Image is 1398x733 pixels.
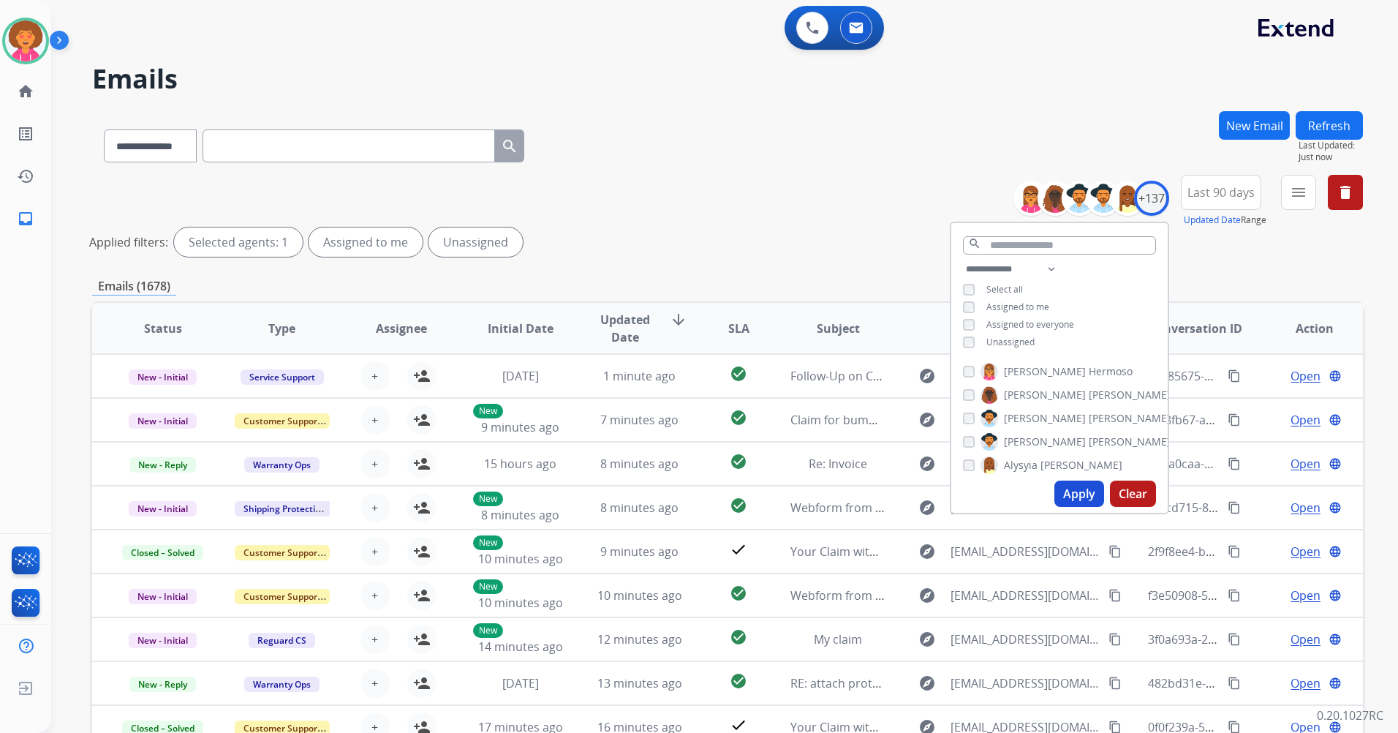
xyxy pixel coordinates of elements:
[268,320,295,337] span: Type
[1184,214,1266,226] span: Range
[986,318,1074,331] span: Assigned to everyone
[1317,707,1383,724] p: 0.20.1027RC
[600,412,679,428] span: 7 minutes ago
[1089,411,1171,426] span: [PERSON_NAME]
[129,501,197,516] span: New - Initial
[413,367,431,385] mat-icon: person_add
[1089,388,1171,402] span: [PERSON_NAME]
[1108,677,1122,690] mat-icon: content_copy
[951,631,1100,648] span: [EMAIL_ADDRESS][DOMAIN_NAME]
[728,320,749,337] span: SLA
[481,419,559,435] span: 9 minutes ago
[129,677,196,692] span: New - Reply
[814,631,862,647] span: My claim
[360,625,390,654] button: +
[371,543,378,560] span: +
[502,675,539,691] span: [DATE]
[360,405,390,435] button: +
[473,404,503,418] p: New
[1337,184,1354,201] mat-icon: delete
[951,674,1100,692] span: [EMAIL_ADDRESS][DOMAIN_NAME]
[1004,388,1086,402] span: [PERSON_NAME]
[790,587,1122,604] span: Webform from [EMAIL_ADDRESS][DOMAIN_NAME] on [DATE]
[241,369,324,385] span: Service Support
[730,453,747,470] mat-icon: check_circle
[1219,111,1290,140] button: New Email
[1108,589,1122,602] mat-icon: content_copy
[1108,633,1122,646] mat-icon: content_copy
[918,631,936,648] mat-icon: explore
[174,228,303,257] div: Selected agents: 1
[129,369,197,385] span: New - Initial
[235,501,335,516] span: Shipping Protection
[360,361,390,391] button: +
[1228,457,1241,470] mat-icon: content_copy
[1329,501,1342,514] mat-icon: language
[951,543,1100,560] span: [EMAIL_ADDRESS][DOMAIN_NAME]
[17,168,34,185] mat-icon: history
[918,411,936,429] mat-icon: explore
[1148,631,1372,647] span: 3f0a693a-223b-483b-a35b-a5e29ee6c23a
[817,320,860,337] span: Subject
[1291,674,1320,692] span: Open
[1004,411,1086,426] span: [PERSON_NAME]
[360,669,390,698] button: +
[730,541,747,558] mat-icon: check
[1291,499,1320,516] span: Open
[235,413,330,429] span: Customer Support
[790,412,888,428] span: Claim for bumper
[1291,543,1320,560] span: Open
[244,677,320,692] span: Warranty Ops
[129,457,196,473] span: New - Reply
[597,631,682,647] span: 12 minutes ago
[129,413,197,429] span: New - Initial
[1228,413,1241,426] mat-icon: content_copy
[129,589,197,604] span: New - Initial
[597,675,682,691] span: 13 minutes ago
[360,449,390,478] button: +
[790,675,1012,691] span: RE: attach protection order 624G526587
[413,499,431,516] mat-icon: person_add
[413,587,431,604] mat-icon: person_add
[371,587,378,604] span: +
[1004,435,1086,449] span: [PERSON_NAME]
[371,411,378,429] span: +
[5,20,46,61] img: avatar
[986,301,1049,313] span: Assigned to me
[1329,589,1342,602] mat-icon: language
[1134,181,1169,216] div: +137
[1228,545,1241,558] mat-icon: content_copy
[244,457,320,473] span: Warranty Ops
[1291,411,1320,429] span: Open
[1149,320,1242,337] span: Conversation ID
[1299,140,1363,151] span: Last Updated:
[1040,458,1122,473] span: [PERSON_NAME]
[1228,677,1241,690] mat-icon: content_copy
[1181,175,1261,210] button: Last 90 days
[473,623,503,638] p: New
[918,674,936,692] mat-icon: explore
[413,543,431,560] mat-icon: person_add
[17,210,34,228] mat-icon: inbox
[1291,631,1320,648] span: Open
[1228,369,1241,383] mat-icon: content_copy
[376,320,427,337] span: Assignee
[790,500,1122,516] span: Webform from [EMAIL_ADDRESS][DOMAIN_NAME] on [DATE]
[360,537,390,566] button: +
[371,674,378,692] span: +
[1329,413,1342,426] mat-icon: language
[1329,677,1342,690] mat-icon: language
[1290,184,1307,201] mat-icon: menu
[670,311,687,328] mat-icon: arrow_downward
[600,500,679,516] span: 8 minutes ago
[790,368,1272,384] span: Follow-Up on Claim Status – [PERSON_NAME] (Order #92089B | EMOVE RoadRunner V2)
[473,535,503,550] p: New
[600,456,679,472] span: 8 minutes ago
[986,336,1035,348] span: Unassigned
[473,492,503,506] p: New
[428,228,523,257] div: Unassigned
[592,311,658,346] span: Updated Date
[1329,545,1342,558] mat-icon: language
[1228,633,1241,646] mat-icon: content_copy
[473,579,503,594] p: New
